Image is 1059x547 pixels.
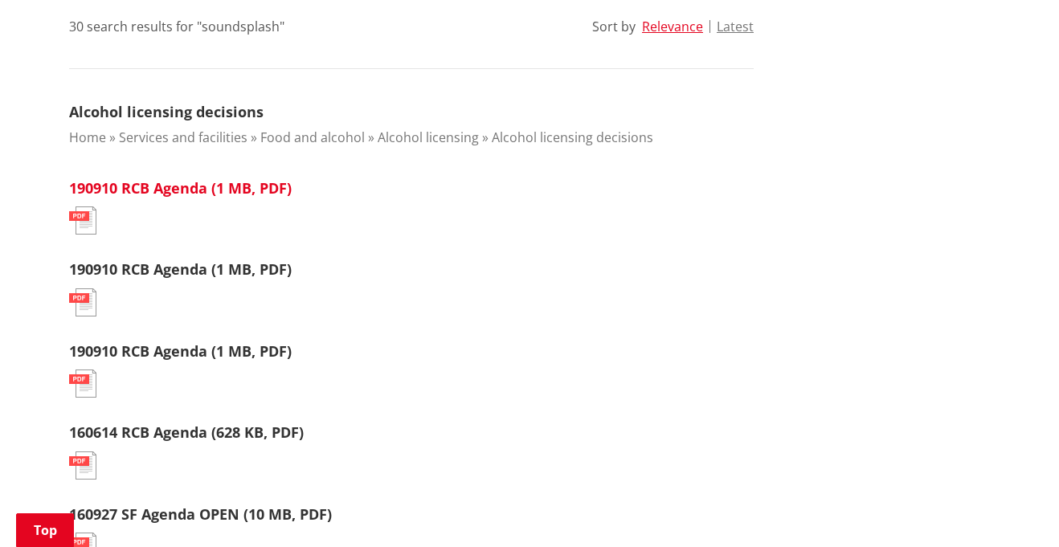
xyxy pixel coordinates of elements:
button: Latest [717,19,754,34]
a: Alcohol licensing [378,129,479,146]
a: Food and alcohol [260,129,365,146]
a: 190910 RCB Agenda (1 MB, PDF) [69,178,292,198]
div: 30 search results for "soundsplash" [69,17,284,36]
a: 160614 RCB Agenda (628 KB, PDF) [69,422,304,442]
a: Alcohol licensing decisions [69,102,264,121]
a: 160927 SF Agenda OPEN (10 MB, PDF) [69,504,332,524]
button: Relevance [642,19,703,34]
a: 190910 RCB Agenda (1 MB, PDF) [69,259,292,279]
a: Top [16,513,74,547]
div: Sort by [592,17,636,36]
img: document-pdf.svg [69,369,96,398]
a: Alcohol licensing decisions [492,129,653,146]
img: document-pdf.svg [69,451,96,480]
a: Home [69,129,106,146]
a: Services and facilities [119,129,247,146]
img: document-pdf.svg [69,288,96,316]
a: 190910 RCB Agenda (1 MB, PDF) [69,341,292,361]
img: document-pdf.svg [69,206,96,235]
iframe: Messenger Launcher [985,480,1043,537]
